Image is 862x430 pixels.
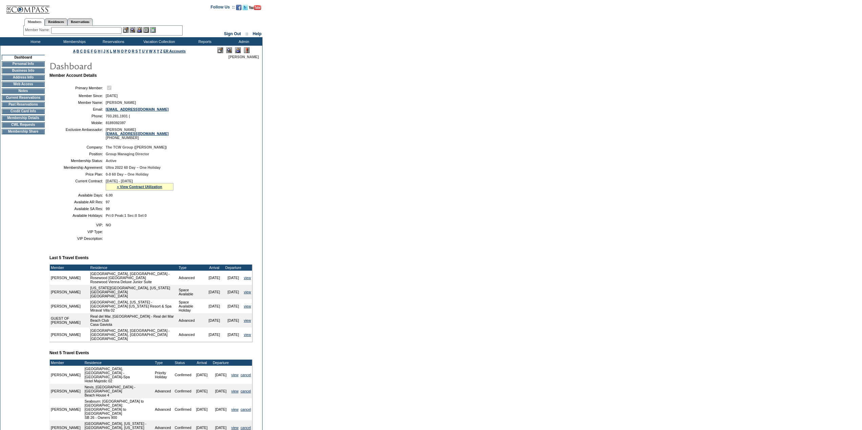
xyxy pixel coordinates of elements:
[54,37,93,46] td: Memberships
[205,327,224,342] td: [DATE]
[50,299,89,313] td: [PERSON_NAME]
[52,193,103,197] td: Available Days:
[211,4,235,12] td: Follow Us ::
[135,49,138,53] a: S
[87,49,90,53] a: E
[226,47,232,53] img: View Mode
[84,49,86,53] a: D
[94,49,97,53] a: G
[106,193,113,197] span: 6.00
[52,145,103,149] td: Company:
[224,265,243,271] td: Departure
[205,299,224,313] td: [DATE]
[253,31,261,36] a: Help
[49,255,88,260] b: Last 5 Travel Events
[2,102,45,107] td: Past Reservations
[110,49,112,53] a: L
[146,49,148,53] a: V
[98,49,101,53] a: H
[2,68,45,73] td: Business Info
[89,327,178,342] td: [GEOGRAPHIC_DATA], [GEOGRAPHIC_DATA] - [GEOGRAPHIC_DATA], [GEOGRAPHIC_DATA] [GEOGRAPHIC_DATA]
[231,373,238,377] a: view
[244,276,251,280] a: view
[123,27,129,33] img: b_edit.gif
[80,49,83,53] a: C
[244,333,251,337] a: view
[211,366,230,384] td: [DATE]
[2,122,45,128] td: CWL Requests
[89,299,178,313] td: [GEOGRAPHIC_DATA], [US_STATE] - [GEOGRAPHIC_DATA] [US_STATE] Resort & Spa Miraval Villa 02
[52,165,103,169] td: Membership Agreement:
[106,128,169,140] span: [PERSON_NAME] [PHONE_NUMBER]
[143,27,149,33] img: Reservations
[249,7,261,11] a: Subscribe to our YouTube Channel
[106,159,117,163] span: Active
[217,47,223,53] img: Edit Mode
[2,115,45,121] td: Membership Details
[246,31,248,36] span: ::
[52,230,103,234] td: VIP Type:
[52,172,103,176] td: Price Plan:
[160,49,163,53] a: Z
[52,236,103,241] td: VIP Description:
[50,313,89,327] td: GUEST OF [PERSON_NAME]
[244,318,251,322] a: view
[50,271,89,285] td: [PERSON_NAME]
[249,5,261,10] img: Subscribe to our YouTube Channel
[211,360,230,366] td: Departure
[236,5,241,10] img: Become our fan on Facebook
[52,200,103,204] td: Available AR Res:
[136,27,142,33] img: Impersonate
[52,94,103,98] td: Member Since:
[174,384,192,398] td: Confirmed
[49,350,89,355] b: Next 5 Travel Events
[106,200,110,204] span: 97
[84,360,154,366] td: Residence
[89,313,178,327] td: Real del Mar, [GEOGRAPHIC_DATA] - Real del Mar Beach Club Casa Gaviota
[106,132,169,136] a: [EMAIL_ADDRESS][DOMAIN_NAME]
[177,313,205,327] td: Advanced
[84,384,154,398] td: Nevis, [GEOGRAPHIC_DATA] - [GEOGRAPHIC_DATA] Beach House 4
[244,47,250,53] img: Log Concern/Member Elevation
[50,327,89,342] td: [PERSON_NAME]
[231,407,238,411] a: view
[106,107,169,111] a: [EMAIL_ADDRESS][DOMAIN_NAME]
[121,49,124,53] a: O
[117,49,120,53] a: N
[174,366,192,384] td: Confirmed
[52,213,103,218] td: Available Holidays:
[93,37,132,46] td: Reservations
[192,360,211,366] td: Arrival
[211,384,230,398] td: [DATE]
[50,384,82,398] td: [PERSON_NAME]
[52,128,103,140] td: Exclusive Ambassador:
[224,327,243,342] td: [DATE]
[153,49,156,53] a: X
[177,299,205,313] td: Space Available Holiday
[2,129,45,134] td: Membership Share
[106,145,167,149] span: The TCW Group ([PERSON_NAME])
[52,85,103,91] td: Primary Member:
[142,49,145,53] a: U
[84,398,154,421] td: Seabourn: [GEOGRAPHIC_DATA] to [GEOGRAPHIC_DATA]: [GEOGRAPHIC_DATA] to [GEOGRAPHIC_DATA] SB 26 - ...
[157,49,159,53] a: Y
[192,384,211,398] td: [DATE]
[2,55,45,60] td: Dashboard
[52,121,103,125] td: Mobile:
[205,271,224,285] td: [DATE]
[67,18,93,25] a: Reservations
[49,73,97,78] b: Member Account Details
[50,398,82,421] td: [PERSON_NAME]
[2,88,45,94] td: Notes
[50,360,82,366] td: Member
[52,223,103,227] td: VIP:
[192,398,211,421] td: [DATE]
[154,398,173,421] td: Advanced
[77,49,79,53] a: B
[117,185,162,189] a: » View Contract Utilization
[130,27,135,33] img: View
[106,121,126,125] span: 8189392397
[154,384,173,398] td: Advanced
[211,398,230,421] td: [DATE]
[163,49,186,53] a: ER Accounts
